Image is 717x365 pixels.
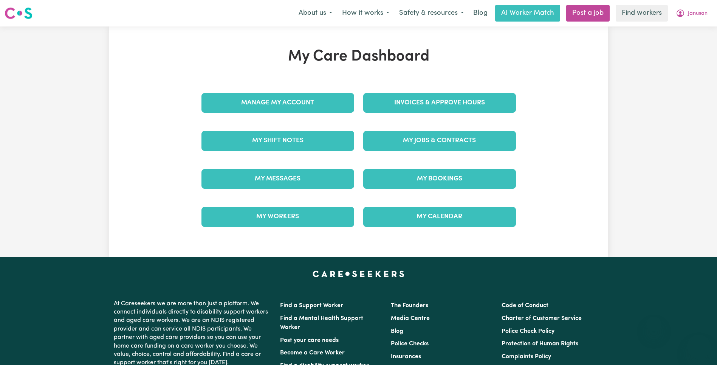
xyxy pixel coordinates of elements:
[5,6,33,20] img: Careseekers logo
[201,207,354,227] a: My Workers
[363,169,516,189] a: My Bookings
[363,207,516,227] a: My Calendar
[391,303,428,309] a: The Founders
[280,303,343,309] a: Find a Support Worker
[495,5,560,22] a: AI Worker Match
[502,328,554,334] a: Police Check Policy
[502,341,578,347] a: Protection of Human Rights
[5,5,33,22] a: Careseekers logo
[394,5,469,21] button: Safety & resources
[391,328,403,334] a: Blog
[280,350,345,356] a: Become a Care Worker
[502,303,548,309] a: Code of Conduct
[566,5,610,22] a: Post a job
[502,354,551,360] a: Complaints Policy
[363,93,516,113] a: Invoices & Approve Hours
[469,5,492,22] a: Blog
[391,341,429,347] a: Police Checks
[671,5,712,21] button: My Account
[313,271,404,277] a: Careseekers home page
[280,315,363,331] a: Find a Mental Health Support Worker
[687,335,711,359] iframe: Button to launch messaging window
[201,169,354,189] a: My Messages
[616,5,668,22] a: Find workers
[201,131,354,151] a: My Shift Notes
[502,315,582,322] a: Charter of Customer Service
[337,5,394,21] button: How it works
[646,317,661,332] iframe: Close message
[201,93,354,113] a: Manage My Account
[197,48,520,66] h1: My Care Dashboard
[391,315,430,322] a: Media Centre
[363,131,516,151] a: My Jobs & Contracts
[294,5,337,21] button: About us
[391,354,421,360] a: Insurances
[688,9,708,18] span: Janusan
[280,337,339,343] a: Post your care needs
